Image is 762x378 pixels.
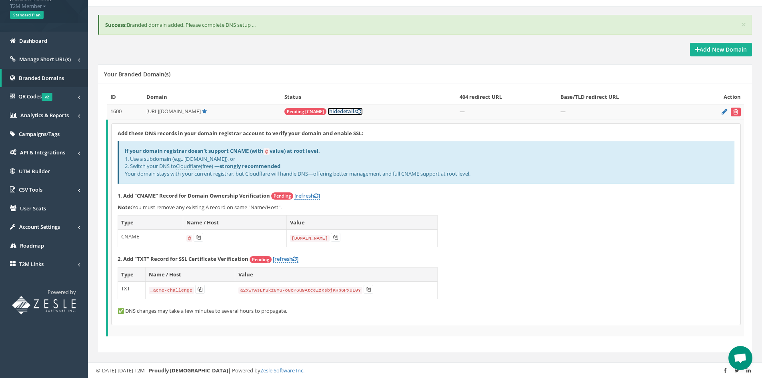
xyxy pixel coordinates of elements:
span: CSV Tools [19,186,42,193]
span: Branded Domains [19,74,64,82]
span: Pending [271,192,293,200]
td: 1600 [107,104,144,120]
b: strongly recommended [220,162,280,170]
strong: 2. Add "TXT" Record for SSL Certificate Verification [118,255,248,262]
strong: Add these DNS records in your domain registrar account to verify your domain and enable SSL: [118,130,363,137]
code: _acme-challenge [149,287,194,294]
div: ©[DATE]-[DATE] T2M – | Powered by [96,367,754,374]
td: CNAME [118,230,183,247]
code: [DOMAIN_NAME] [290,235,330,242]
span: Campaigns/Tags [19,130,60,138]
td: — [456,104,557,120]
a: [refresh] [294,192,320,200]
b: Note: [118,204,132,211]
a: [hidedetails] [328,108,363,115]
span: T2M Links [19,260,44,268]
th: Value [235,267,438,282]
td: — [557,104,691,120]
span: Dashboard [19,37,47,44]
span: Standard Plan [10,11,44,19]
b: If your domain registrar doesn't support CNAME (with value) at root level, [125,147,320,154]
p: You must remove any existing A record on same "Name/Host". [118,204,734,211]
span: Manage Short URL(s) [19,56,71,63]
th: Base/TLD redirect URL [557,90,691,104]
span: Account Settings [19,223,60,230]
button: × [741,20,746,29]
span: T2M Member [10,2,78,10]
th: Name / Host [145,267,235,282]
span: [URL][DOMAIN_NAME] [146,108,201,115]
strong: 1. Add "CNAME" Record for Domain Ownership Verification [118,192,270,199]
td: TXT [118,282,146,299]
a: Cloudflare [176,162,201,170]
span: Pending [CNAME] [284,108,326,115]
code: a2xwrAsLrSkz8MG-o8cP6u9AtceZzxsbjKRb6PxuL0Y [238,287,362,294]
th: ID [107,90,144,104]
th: Domain [143,90,281,104]
b: Success: [105,21,127,28]
th: Type [118,215,183,230]
h5: Your Branded Domain(s) [104,71,170,77]
a: [refresh] [273,255,298,263]
code: @ [186,235,192,242]
span: Powered by [48,288,76,296]
strong: Add New Domain [695,46,747,53]
span: User Seats [20,205,46,212]
a: Add New Domain [690,43,752,56]
th: Value [286,215,437,230]
a: Zesle Software Inc. [260,367,304,374]
th: Action [691,90,744,104]
th: Type [118,267,146,282]
th: Name / Host [183,215,286,230]
span: API & Integrations [20,149,65,156]
div: 1. Use a subdomain (e.g., [DOMAIN_NAME]), or 2. Switch your DNS to (free) — Your domain stays wit... [118,141,734,184]
span: v2 [42,93,52,101]
strong: Proudly [DEMOGRAPHIC_DATA] [149,367,228,374]
span: QR Codes [18,93,52,100]
span: Pending [250,256,272,263]
span: Analytics & Reports [20,112,69,119]
span: Roadmap [20,242,44,249]
span: UTM Builder [19,168,50,175]
div: Branded domain added. Please complete DNS setup ... [98,15,752,35]
th: 404 redirect URL [456,90,557,104]
code: @ [264,148,270,155]
p: ✅ DNS changes may take a few minutes to several hours to propagate. [118,307,734,315]
span: hide [329,108,340,115]
img: T2M URL Shortener powered by Zesle Software Inc. [12,296,76,314]
a: Default [202,108,207,115]
th: Status [281,90,456,104]
a: Open chat [728,346,752,370]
